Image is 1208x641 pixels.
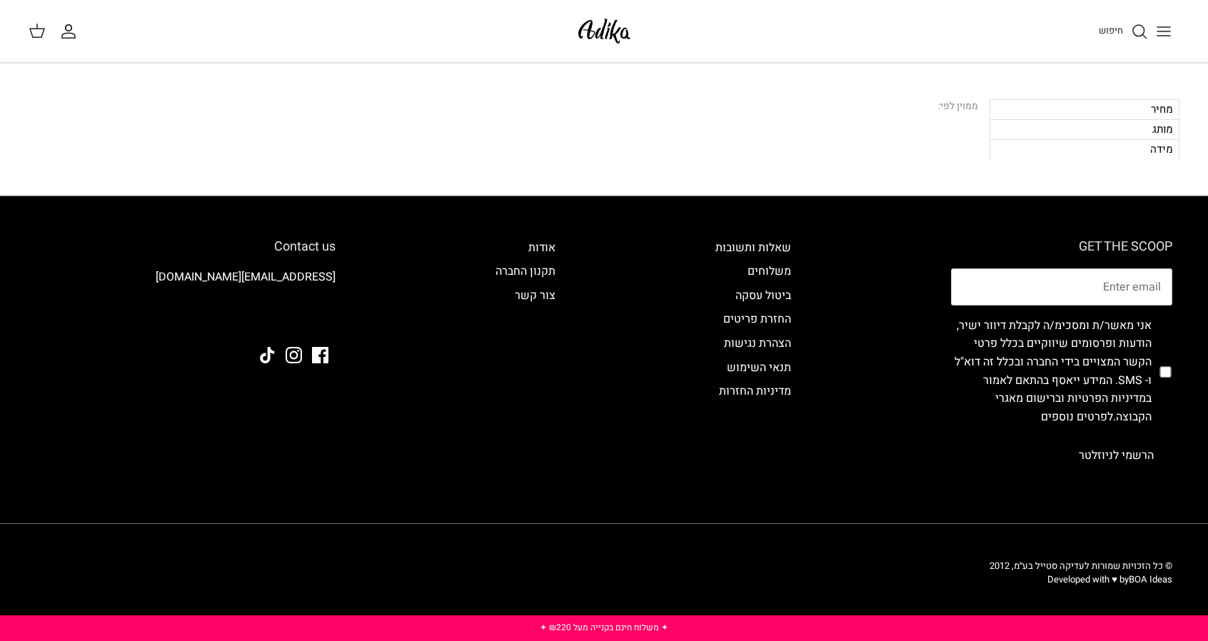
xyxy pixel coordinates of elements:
[990,139,1179,159] div: מידה
[528,239,555,256] a: אודות
[951,268,1172,306] input: Email
[719,383,791,400] a: מדיניות החזרות
[36,239,336,255] h6: Contact us
[574,14,635,48] img: Adika IL
[723,311,791,328] a: החזרת פריטים
[156,268,336,286] a: [EMAIL_ADDRESS][DOMAIN_NAME]
[1148,16,1179,47] button: Toggle menu
[540,621,668,634] a: ✦ משלוח חינם בקנייה מעל ₪220 ✦
[259,347,276,363] a: Tiktok
[990,99,1179,119] div: מחיר
[60,23,83,40] a: החשבון שלי
[495,263,555,280] a: תקנון החברה
[1099,24,1123,37] span: חיפוש
[990,119,1179,139] div: מותג
[990,559,1172,572] span: © כל הזכויות שמורות לעדיקה סטייל בע״מ, 2012
[727,359,791,376] a: תנאי השימוש
[286,347,302,363] a: Instagram
[724,335,791,352] a: הצהרת נגישות
[515,287,555,304] a: צור קשר
[312,347,328,363] a: Facebook
[748,263,791,280] a: משלוחים
[1060,438,1172,473] button: הרשמי לניוזלטר
[1041,408,1113,425] a: לפרטים נוספים
[990,573,1172,586] p: Developed with ♥ by
[951,317,1152,427] label: אני מאשר/ת ומסכימ/ה לקבלת דיוור ישיר, הודעות ופרסומים שיווקיים בכלל פרטי הקשר המצויים בידי החברה ...
[1129,572,1172,586] a: BOA Ideas
[481,239,570,474] div: Secondary navigation
[735,287,791,304] a: ביטול עסקה
[715,239,791,256] a: שאלות ותשובות
[1099,23,1148,40] a: חיפוש
[296,308,336,327] img: Adika IL
[938,99,978,115] div: ממוין לפי:
[951,239,1172,255] h6: GET THE SCOOP
[701,239,805,474] div: Secondary navigation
